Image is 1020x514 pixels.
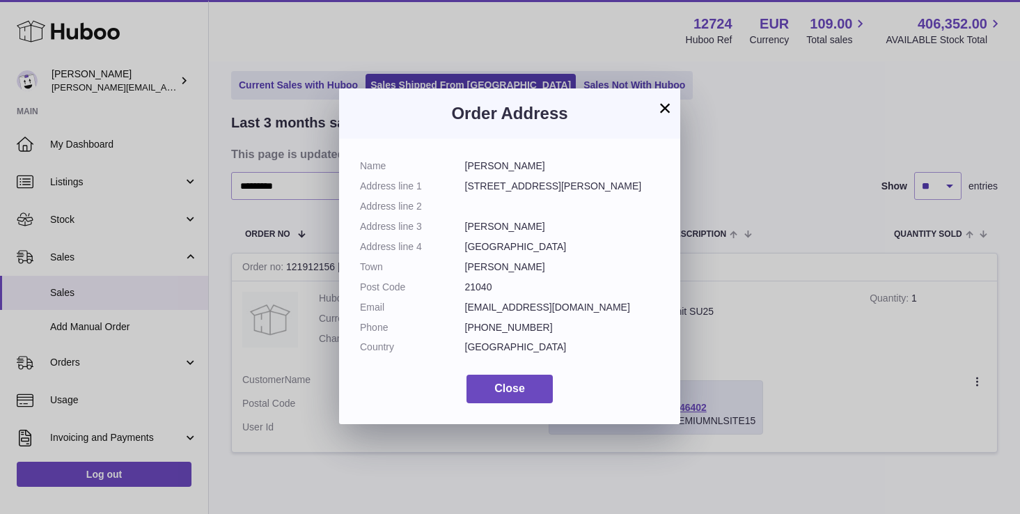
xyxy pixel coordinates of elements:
dd: [GEOGRAPHIC_DATA] [465,341,660,354]
dt: Address line 1 [360,180,465,193]
dd: [PERSON_NAME] [465,220,660,233]
dd: 21040 [465,281,660,294]
dd: [PERSON_NAME] [465,159,660,173]
dt: Email [360,301,465,314]
dt: Country [360,341,465,354]
dt: Address line 3 [360,220,465,233]
span: Close [494,382,525,394]
dd: [PHONE_NUMBER] [465,321,660,334]
dt: Name [360,159,465,173]
button: × [657,100,673,116]
dt: Post Code [360,281,465,294]
dt: Address line 4 [360,240,465,254]
dd: [STREET_ADDRESS][PERSON_NAME] [465,180,660,193]
dt: Town [360,260,465,274]
dd: [EMAIL_ADDRESS][DOMAIN_NAME] [465,301,660,314]
dt: Address line 2 [360,200,465,213]
h3: Order Address [360,102,659,125]
button: Close [466,375,553,403]
dd: [GEOGRAPHIC_DATA] [465,240,660,254]
dt: Phone [360,321,465,334]
dd: [PERSON_NAME] [465,260,660,274]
